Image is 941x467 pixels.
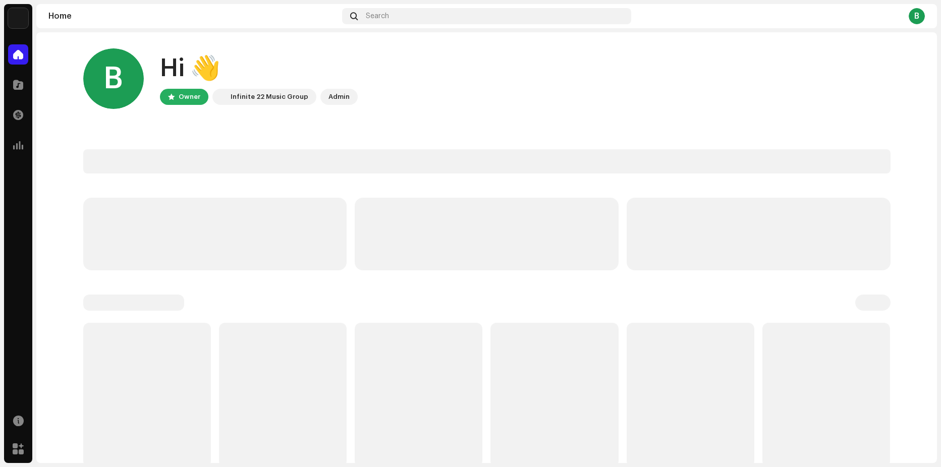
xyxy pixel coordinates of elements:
[231,91,308,103] div: Infinite 22 Music Group
[160,52,358,85] div: Hi 👋
[179,91,200,103] div: Owner
[8,8,28,28] img: 94804338-ddb7-4df8-a3ac-26436575b191
[328,91,350,103] div: Admin
[48,12,338,20] div: Home
[214,91,227,103] img: 94804338-ddb7-4df8-a3ac-26436575b191
[366,12,389,20] span: Search
[83,48,144,109] div: B
[909,8,925,24] div: B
